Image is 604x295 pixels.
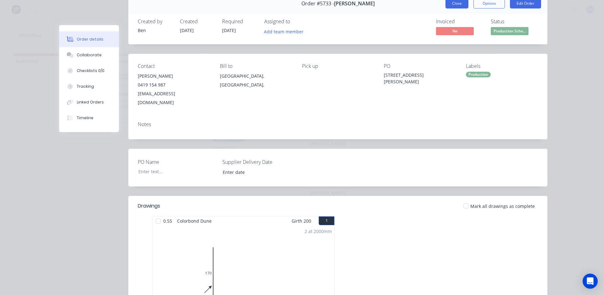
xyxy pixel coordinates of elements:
span: Production Sche... [491,27,528,35]
div: [STREET_ADDRESS][PERSON_NAME] [384,72,456,85]
div: [PERSON_NAME] [138,72,210,81]
button: Add team member [261,27,307,36]
div: PO [384,63,456,69]
div: Order details [77,36,103,42]
div: [GEOGRAPHIC_DATA], [GEOGRAPHIC_DATA], [220,72,292,92]
button: Checklists 0/0 [59,63,119,79]
div: Created [180,19,215,25]
div: Required [222,19,257,25]
div: Created by [138,19,172,25]
div: Drawings [138,202,160,210]
div: Labels [466,63,538,69]
div: 0419 154 987 [138,81,210,89]
label: PO Name [138,158,216,166]
button: Order details [59,31,119,47]
input: Enter date [218,167,297,177]
span: [DATE] [180,27,194,33]
div: Linked Orders [77,99,104,105]
div: Status [491,19,538,25]
span: No [436,27,474,35]
span: Order #5733 - [301,1,334,7]
button: Collaborate [59,47,119,63]
div: Open Intercom Messenger [583,274,598,289]
div: Production [466,72,491,77]
span: Mark all drawings as complete [470,203,535,209]
button: Production Sche... [491,27,528,36]
span: Girth 200 [292,216,311,225]
button: 1 [319,216,334,225]
div: [GEOGRAPHIC_DATA], [GEOGRAPHIC_DATA], [220,72,292,89]
span: [DATE] [222,27,236,33]
div: Ben [138,27,172,34]
div: Pick up [302,63,374,69]
div: Assigned to [264,19,327,25]
span: 0.55 [161,216,175,225]
div: Invoiced [436,19,483,25]
span: Colorbond Dune [175,216,214,225]
span: [PERSON_NAME] [334,1,375,7]
div: Bill to [220,63,292,69]
div: Notes [138,121,538,127]
div: [PERSON_NAME]0419 154 987[EMAIL_ADDRESS][DOMAIN_NAME] [138,72,210,107]
div: Contact [138,63,210,69]
button: Add team member [264,27,307,36]
button: Timeline [59,110,119,126]
div: Timeline [77,115,93,121]
button: Linked Orders [59,94,119,110]
label: Supplier Delivery Date [222,158,301,166]
div: Checklists 0/0 [77,68,104,74]
div: 2 at 2000mm [305,228,332,235]
div: Collaborate [77,52,102,58]
div: [EMAIL_ADDRESS][DOMAIN_NAME] [138,89,210,107]
div: Tracking [77,84,94,89]
button: Tracking [59,79,119,94]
